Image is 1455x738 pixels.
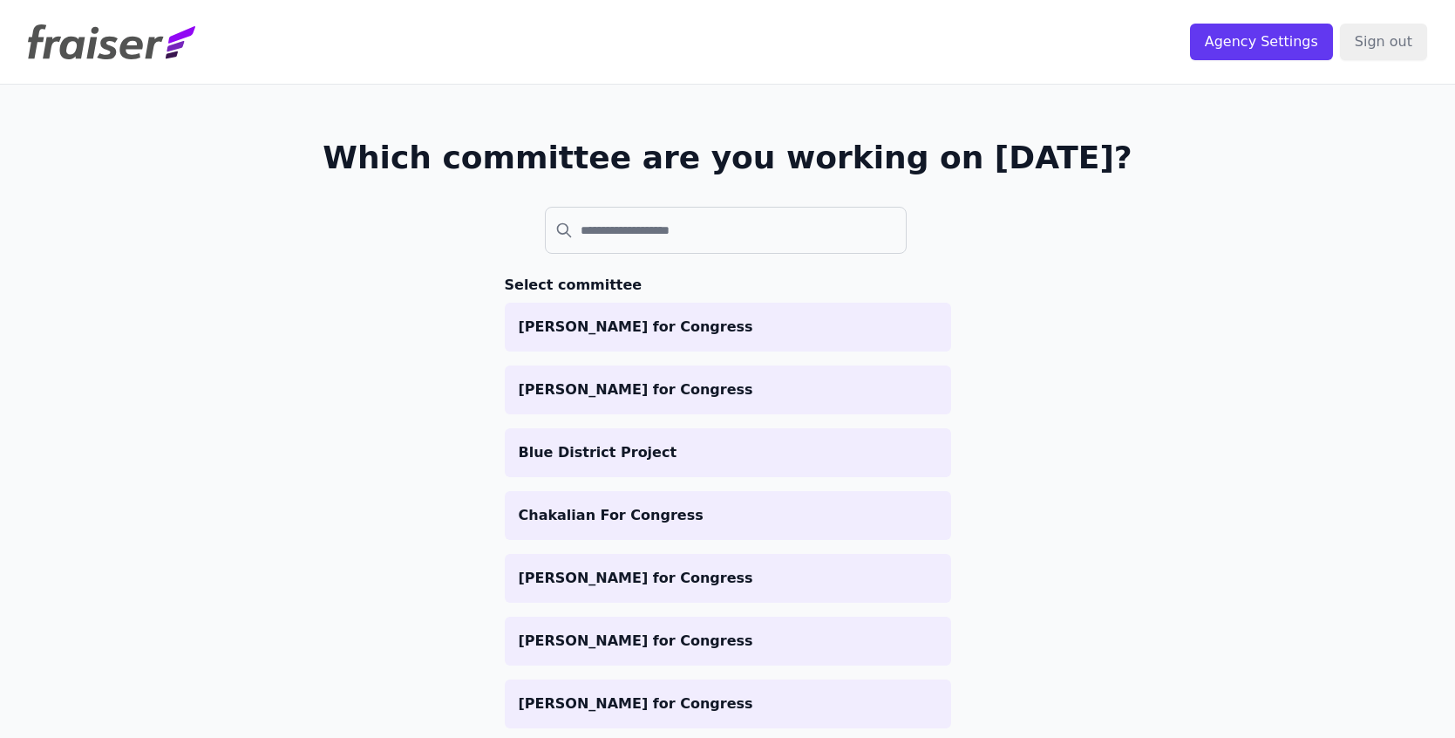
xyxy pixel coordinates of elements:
[1340,24,1427,60] input: Sign out
[505,617,951,666] a: [PERSON_NAME] for Congress
[519,631,937,652] p: [PERSON_NAME] for Congress
[505,680,951,728] a: [PERSON_NAME] for Congress
[28,24,195,59] img: Fraiser Logo
[519,379,937,400] p: [PERSON_NAME] for Congress
[505,366,951,414] a: [PERSON_NAME] for Congress
[505,554,951,603] a: [PERSON_NAME] for Congress
[505,428,951,477] a: Blue District Project
[519,442,937,463] p: Blue District Project
[519,694,937,714] p: [PERSON_NAME] for Congress
[505,275,951,296] h3: Select committee
[519,505,937,526] p: Chakalian For Congress
[505,303,951,352] a: [PERSON_NAME] for Congress
[1190,24,1333,60] input: Agency Settings
[323,140,1132,175] h1: Which committee are you working on [DATE]?
[519,317,937,338] p: [PERSON_NAME] for Congress
[505,491,951,540] a: Chakalian For Congress
[519,568,937,589] p: [PERSON_NAME] for Congress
